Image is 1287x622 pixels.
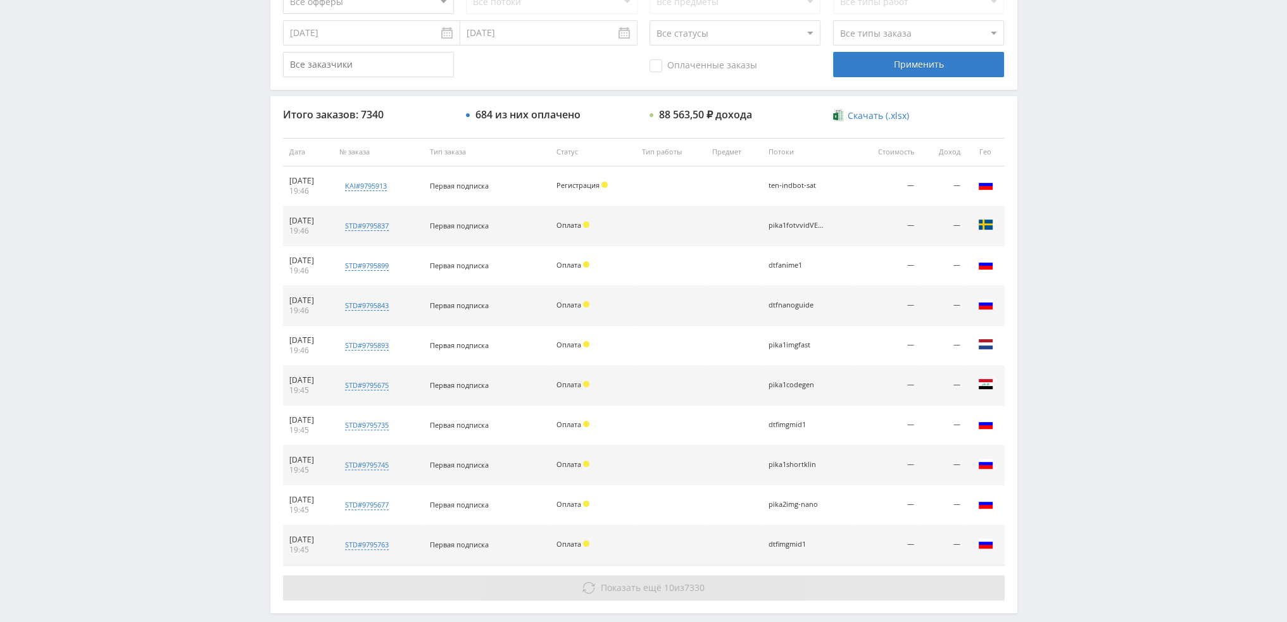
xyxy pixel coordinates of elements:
span: Оплата [556,380,581,389]
span: Холд [583,341,589,347]
div: [DATE] [289,216,327,226]
div: 19:45 [289,465,327,475]
div: [DATE] [289,535,327,545]
span: Первая подписка [430,301,489,310]
div: [DATE] [289,295,327,306]
div: std#9795675 [345,380,389,390]
th: Доход [920,138,966,166]
span: Холд [583,501,589,507]
span: Первая подписка [430,500,489,509]
div: 19:46 [289,226,327,236]
td: — [855,206,920,246]
span: Оплата [556,300,581,309]
img: rus.png [978,536,993,551]
span: Холд [583,461,589,467]
div: [DATE] [289,495,327,505]
img: swe.png [978,217,993,232]
div: 88 563,50 ₽ дохода [659,109,752,120]
td: — [920,326,966,366]
td: — [920,166,966,206]
img: rus.png [978,456,993,471]
span: Холд [601,182,608,188]
span: Оплата [556,340,581,349]
th: Стоимость [855,138,920,166]
td: — [855,286,920,326]
span: Первая подписка [430,261,489,270]
span: Скачать (.xlsx) [848,111,909,121]
td: — [855,166,920,206]
span: Холд [583,221,589,228]
th: Статус [550,138,636,166]
div: [DATE] [289,375,327,385]
div: pika1shortklin [769,461,826,469]
div: 19:45 [289,505,327,515]
input: Все заказчики [283,52,454,77]
div: ten-indbot-sat [769,182,826,190]
img: rus.png [978,416,993,432]
div: pika1imgfast [769,341,826,349]
span: Оплата [556,459,581,469]
div: 19:45 [289,545,327,555]
div: std#9795763 [345,540,389,550]
div: std#9795745 [345,460,389,470]
span: Оплата [556,220,581,230]
span: Регистрация [556,180,600,190]
div: std#9795677 [345,500,389,510]
span: Холд [583,301,589,308]
span: Холд [583,421,589,427]
div: dtfimgmid1 [769,421,826,429]
td: — [855,485,920,525]
div: std#9795899 [345,261,389,271]
span: Первая подписка [430,221,489,230]
div: dtfimgmid1 [769,540,826,549]
span: Первая подписка [430,181,489,190]
div: kai#9795913 [345,181,387,191]
span: Показать ещё [601,582,662,594]
div: 19:46 [289,266,327,276]
span: Оплата [556,499,581,509]
img: rus.png [978,257,993,272]
div: Итого заказов: 7340 [283,109,454,120]
div: pika1codegen [769,381,826,389]
a: Скачать (.xlsx) [833,109,909,122]
td: — [920,206,966,246]
span: Холд [583,261,589,268]
img: nld.png [978,337,993,352]
div: dtfnanoguide [769,301,826,309]
div: pika1fotvvidVEO3 [769,221,826,230]
div: 19:45 [289,425,327,435]
span: Первая подписка [430,420,489,430]
div: [DATE] [289,256,327,266]
th: Тип заказа [424,138,550,166]
td: — [855,525,920,565]
th: Потоки [762,138,855,166]
div: std#9795893 [345,340,389,351]
span: Оплата [556,420,581,429]
div: 684 из них оплачено [475,109,581,120]
span: Холд [583,381,589,387]
span: Оплаченные заказы [650,59,757,72]
span: Оплата [556,260,581,270]
div: 19:45 [289,385,327,395]
div: Применить [833,52,1004,77]
img: xlsx [833,109,844,121]
button: Показать ещё 10из7330 [283,575,1005,600]
th: № заказа [333,138,424,166]
img: irq.png [978,376,993,392]
div: 19:46 [289,345,327,356]
span: Первая подписка [430,340,489,350]
td: — [855,406,920,445]
span: Первая подписка [430,460,489,470]
th: Тип работы [636,138,706,166]
td: — [920,485,966,525]
th: Дата [283,138,333,166]
span: из [601,582,705,594]
td: — [920,246,966,286]
td: — [855,445,920,485]
span: 10 [664,582,674,594]
th: Гео [967,138,1005,166]
div: dtfanime1 [769,261,826,270]
span: Первая подписка [430,380,489,390]
td: — [855,366,920,406]
div: std#9795837 [345,221,389,231]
